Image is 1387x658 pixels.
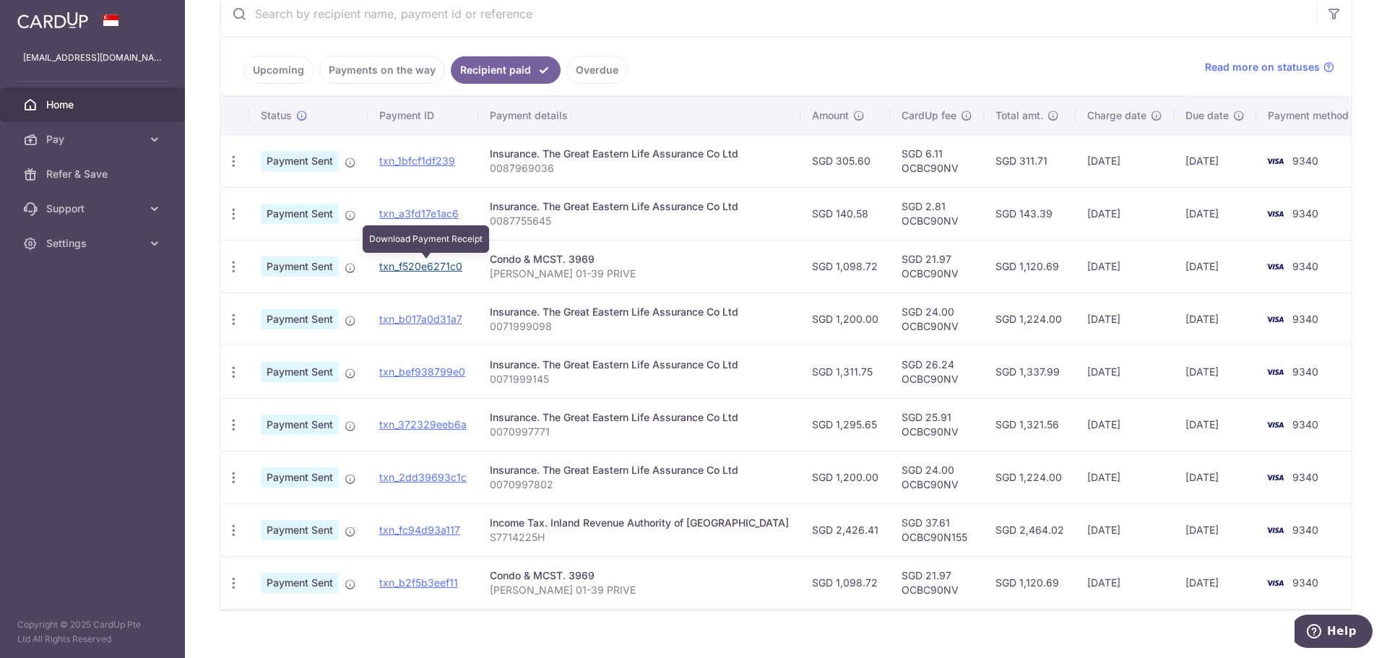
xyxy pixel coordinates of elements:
span: Payment Sent [261,520,339,540]
span: 9340 [1292,207,1318,220]
td: [DATE] [1076,503,1174,556]
td: SGD 1,337.99 [984,345,1076,398]
th: Payment details [478,97,800,134]
td: [DATE] [1076,556,1174,609]
td: SGD 2.81 OCBC90NV [890,187,984,240]
a: txn_fc94d93a117 [379,524,460,536]
td: SGD 6.11 OCBC90NV [890,134,984,187]
div: Insurance. The Great Eastern Life Assurance Co Ltd [490,463,789,477]
iframe: Opens a widget where you can find more information [1295,615,1373,651]
div: Download Payment Receipt [363,225,489,253]
td: [DATE] [1076,398,1174,451]
td: [DATE] [1076,345,1174,398]
span: CardUp fee [902,108,956,123]
div: Insurance. The Great Eastern Life Assurance Co Ltd [490,147,789,161]
td: [DATE] [1174,556,1256,609]
span: 9340 [1292,155,1318,167]
a: txn_1bfcf1df239 [379,155,455,167]
td: SGD 1,200.00 [800,293,890,345]
td: SGD 1,098.72 [800,240,890,293]
td: [DATE] [1174,240,1256,293]
div: Insurance. The Great Eastern Life Assurance Co Ltd [490,305,789,319]
a: txn_bef938799e0 [379,365,465,378]
span: Support [46,202,142,216]
th: Payment ID [368,97,478,134]
td: SGD 25.91 OCBC90NV [890,398,984,451]
p: 0087969036 [490,161,789,176]
td: SGD 1,321.56 [984,398,1076,451]
span: Due date [1185,108,1229,123]
div: Condo & MCST. 3969 [490,568,789,583]
img: Bank Card [1261,469,1289,486]
td: SGD 2,426.41 [800,503,890,556]
td: SGD 24.00 OCBC90NV [890,293,984,345]
img: Bank Card [1261,521,1289,539]
a: txn_372329eeb6a [379,418,467,430]
td: SGD 21.97 OCBC90NV [890,556,984,609]
p: 0071999145 [490,372,789,386]
td: SGD 311.71 [984,134,1076,187]
a: Overdue [566,56,628,84]
td: SGD 140.58 [800,187,890,240]
td: SGD 1,200.00 [800,451,890,503]
span: Refer & Save [46,167,142,181]
span: Payment Sent [261,309,339,329]
td: [DATE] [1076,451,1174,503]
span: Payment Sent [261,204,339,224]
span: 9340 [1292,313,1318,325]
p: [PERSON_NAME] 01-39 PRIVE [490,583,789,597]
img: Bank Card [1261,363,1289,381]
img: Bank Card [1261,152,1289,170]
span: Payment Sent [261,415,339,435]
span: Settings [46,236,142,251]
span: 9340 [1292,365,1318,378]
th: Payment method [1256,97,1366,134]
p: [PERSON_NAME] 01-39 PRIVE [490,267,789,281]
span: 9340 [1292,524,1318,536]
img: CardUp [17,12,88,29]
td: [DATE] [1174,187,1256,240]
img: Bank Card [1261,416,1289,433]
a: Recipient paid [451,56,561,84]
td: [DATE] [1076,240,1174,293]
td: SGD 1,120.69 [984,240,1076,293]
a: Payments on the way [319,56,445,84]
td: SGD 26.24 OCBC90NV [890,345,984,398]
td: [DATE] [1174,293,1256,345]
span: Payment Sent [261,573,339,593]
div: Condo & MCST. 3969 [490,252,789,267]
span: Payment Sent [261,467,339,488]
p: 0087755645 [490,214,789,228]
a: Upcoming [243,56,314,84]
p: 0070997771 [490,425,789,439]
td: SGD 305.60 [800,134,890,187]
img: Bank Card [1261,205,1289,222]
div: Insurance. The Great Eastern Life Assurance Co Ltd [490,358,789,372]
span: Payment Sent [261,256,339,277]
td: [DATE] [1076,293,1174,345]
p: S7714225H [490,530,789,545]
div: Insurance. The Great Eastern Life Assurance Co Ltd [490,410,789,425]
img: Bank Card [1261,574,1289,592]
td: [DATE] [1174,398,1256,451]
td: SGD 1,098.72 [800,556,890,609]
p: 0071999098 [490,319,789,334]
td: SGD 1,224.00 [984,451,1076,503]
td: [DATE] [1174,451,1256,503]
a: txn_f520e6271c0 [379,260,462,272]
td: [DATE] [1174,134,1256,187]
p: [EMAIL_ADDRESS][DOMAIN_NAME] [23,51,162,65]
td: SGD 37.61 OCBC90N155 [890,503,984,556]
span: Home [46,98,142,112]
span: 9340 [1292,576,1318,589]
td: SGD 1,120.69 [984,556,1076,609]
span: 9340 [1292,418,1318,430]
a: txn_b017a0d31a7 [379,313,462,325]
td: SGD 1,295.65 [800,398,890,451]
span: Total amt. [995,108,1043,123]
img: Bank Card [1261,311,1289,328]
span: Amount [812,108,849,123]
span: Read more on statuses [1205,60,1320,74]
td: [DATE] [1076,134,1174,187]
